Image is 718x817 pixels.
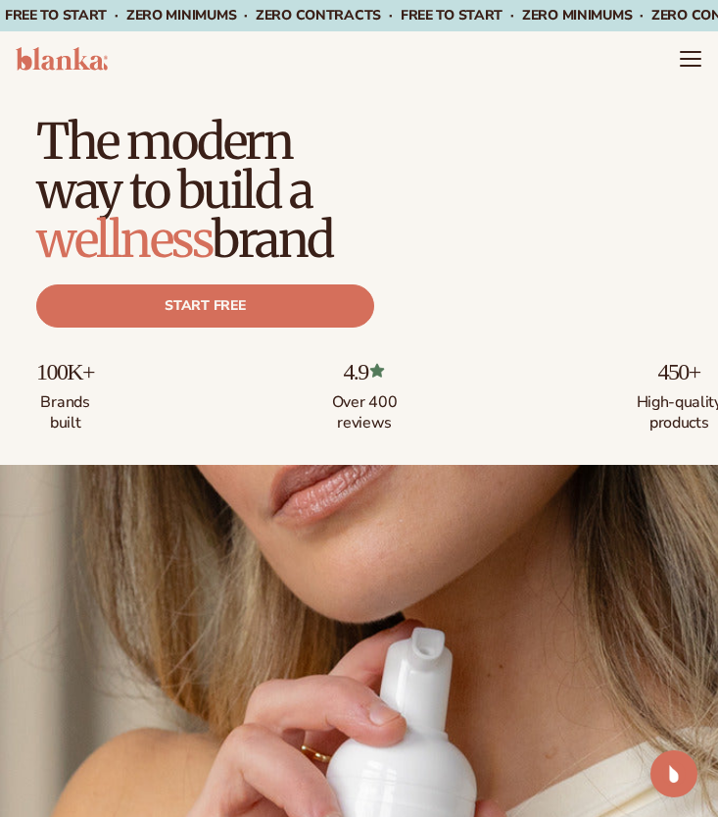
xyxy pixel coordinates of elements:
p: 4.9 [320,359,408,384]
img: logo [16,47,108,71]
p: Brands built [36,384,94,434]
span: Free to start · ZERO minimums · ZERO contracts [5,6,401,25]
summary: Menu [679,47,702,71]
p: 100K+ [36,359,94,384]
p: Over 400 reviews [320,384,408,434]
span: wellness [36,209,212,271]
span: · [389,6,393,25]
div: Open Intercom Messenger [650,750,697,797]
a: Start free [36,284,374,328]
